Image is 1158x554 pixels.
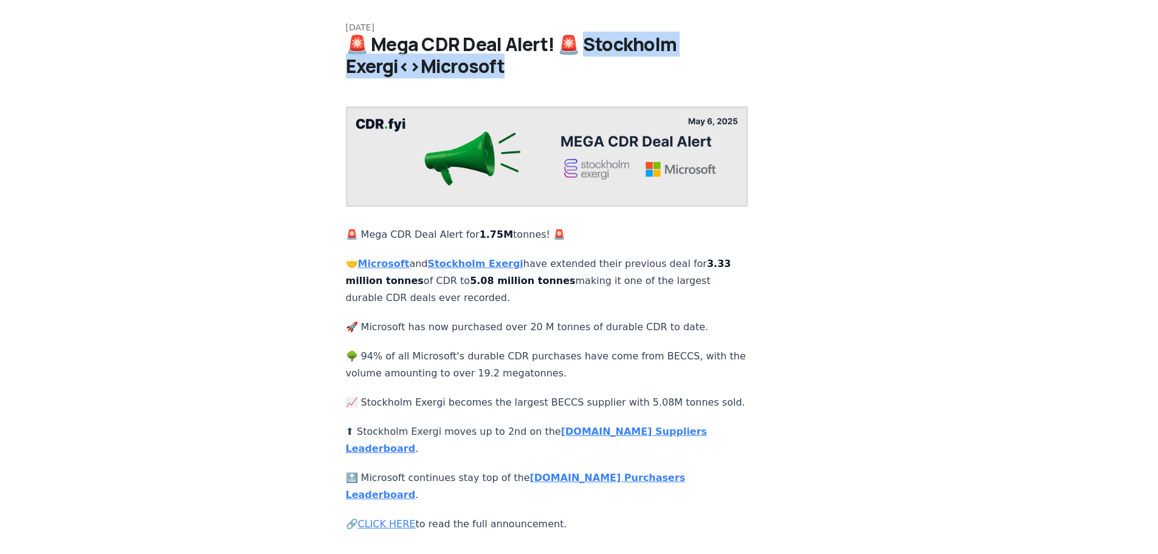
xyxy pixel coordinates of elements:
strong: 1.75M [480,229,513,240]
p: ⬆ Stockholm Exergi moves up to 2nd on the . [346,423,748,457]
p: [DATE] [346,21,813,33]
strong: 5.08 million tonnes [470,275,575,286]
a: Stockholm Exergi [428,258,523,269]
p: 🤝 and have extended their previous deal for of CDR to making it one of the largest durable CDR de... [346,255,748,306]
p: 🔝 Microsoft continues stay top of the . [346,469,748,504]
h1: 🚨 Mega CDR Deal Alert! 🚨 Stockholm Exergi<>Microsoft [346,33,813,77]
a: Microsoft [358,258,410,269]
p: 📈 Stockholm Exergi becomes the largest BECCS supplier with 5.08M tonnes sold. [346,394,748,411]
a: CLICK HERE [358,518,416,530]
p: 🚨 Mega CDR Deal Alert for tonnes! 🚨 [346,226,748,243]
p: 🚀 Microsoft has now purchased over 20 M tonnes of durable CDR to date. [346,319,748,336]
img: blog post image [346,106,748,207]
p: 🌳 94% of all Microsoft's durable CDR purchases have come from BECCS, with the volume amounting to... [346,348,748,382]
p: 🔗 to read the full announcement. [346,516,748,533]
